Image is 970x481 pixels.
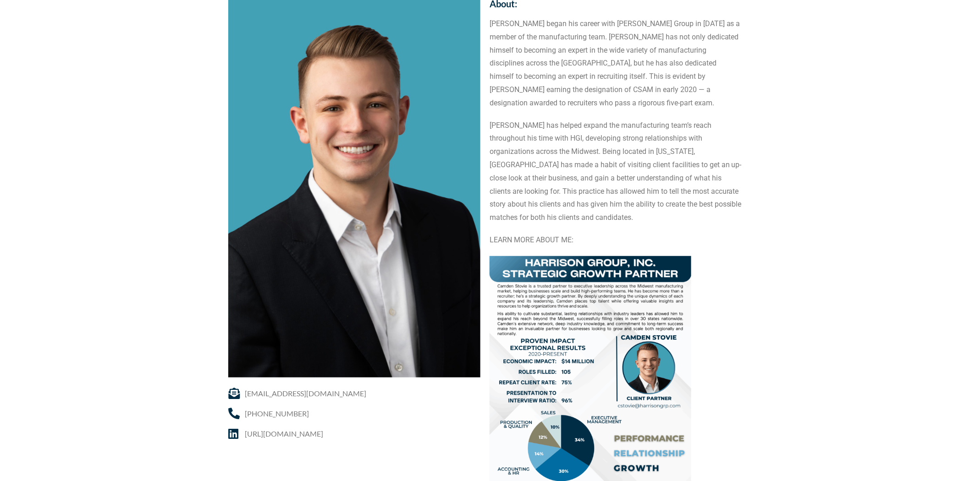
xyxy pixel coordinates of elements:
a: LEARN MORE ABOUT ME: [490,235,573,244]
a: [EMAIL_ADDRESS][DOMAIN_NAME] [228,387,480,400]
span: [PHONE_NUMBER] [242,407,309,420]
a: [PHONE_NUMBER] [228,407,480,420]
span: [URL][DOMAIN_NAME] [242,427,323,440]
p: [PERSON_NAME] has helped expand the manufacturing team’s reach throughout his time with HGI, deve... [490,119,742,224]
a: [URL][DOMAIN_NAME] [228,427,480,440]
p: [PERSON_NAME] began his career with [PERSON_NAME] Group in [DATE] as a member of the manufacturin... [490,17,742,110]
span: [EMAIL_ADDRESS][DOMAIN_NAME] [242,387,366,400]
